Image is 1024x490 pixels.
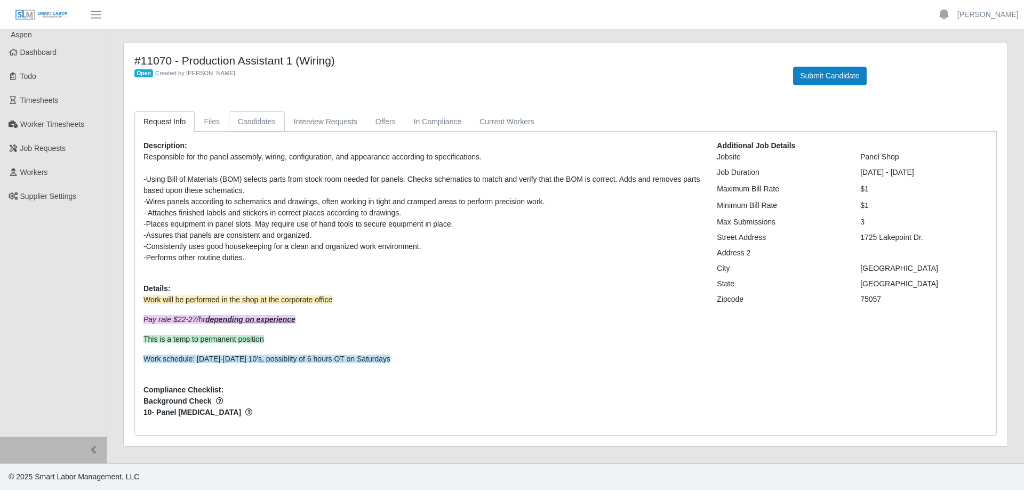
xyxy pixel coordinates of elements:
[709,151,852,163] div: Jobsite
[957,9,1019,20] a: [PERSON_NAME]
[709,232,852,243] div: Street Address
[134,69,153,78] span: Open
[143,230,701,241] div: -Assures that panels are consistent and organized.
[470,111,543,132] a: Current Workers
[20,72,36,81] span: Todo
[143,219,701,230] div: -Places equipment in panel slots. May require use of hand tools to secure equipment in place.
[20,192,77,200] span: Supplier Settings
[793,67,866,85] button: Submit Candidate
[205,315,295,324] strong: depending on experience
[852,278,996,290] div: [GEOGRAPHIC_DATA]
[285,111,366,132] a: Interview Requests
[20,96,59,105] span: Timesheets
[709,183,852,195] div: Maximum Bill Rate
[717,141,795,150] b: Additional Job Details
[143,141,187,150] b: Description:
[852,294,996,305] div: 75057
[852,263,996,274] div: [GEOGRAPHIC_DATA]
[143,355,390,363] span: Work schedule: [DATE]-[DATE] 10's, possiblity of 6 hours OT on Saturdays
[709,200,852,211] div: Minimum Bill Rate
[143,396,701,407] span: Background Check
[143,407,701,418] span: 10- Panel [MEDICAL_DATA]
[852,151,996,163] div: Panel Shop
[143,385,223,394] b: Compliance Checklist:
[143,241,701,252] div: -Consistently uses good housekeeping for a clean and organized work environment.
[9,472,139,481] span: © 2025 Smart Labor Management, LLC
[195,111,229,132] a: Files
[709,216,852,228] div: Max Submissions
[143,252,701,263] div: -Performs other routine duties.
[229,111,285,132] a: Candidates
[852,167,996,178] div: [DATE] - [DATE]
[143,196,701,207] div: -Wires panels according to schematics and drawings, often working in tight and cramped areas to p...
[852,183,996,195] div: $1
[143,284,171,293] b: Details:
[11,30,32,39] span: Aspen
[134,54,777,67] h4: #11070 - Production Assistant 1 (Wiring)
[709,278,852,290] div: State
[143,207,701,219] div: - Attaches finished labels and stickers in correct places according to drawings.
[134,111,195,132] a: Request Info
[405,111,471,132] a: In Compliance
[143,315,295,324] em: Pay rate $22-27/hr
[15,9,68,21] img: SLM Logo
[20,168,48,176] span: Workers
[20,120,84,128] span: Worker Timesheets
[20,144,66,152] span: Job Requests
[852,232,996,243] div: 1725 Lakepoint Dr.
[155,70,235,76] span: Created by [PERSON_NAME]
[366,111,405,132] a: Offers
[143,335,264,343] span: This is a temp to permanent position
[709,294,852,305] div: Zipcode
[709,247,852,259] div: Address 2
[852,216,996,228] div: 3
[20,48,57,57] span: Dashboard
[143,151,701,163] div: Responsible for the panel assembly, wiring, configuration, and appearance according to specificat...
[143,295,332,304] span: Work will be performed in the shop at the corporate office
[709,263,852,274] div: City
[852,200,996,211] div: $1
[143,174,701,196] div: -Using Bill of Materials (BOM) selects parts from stock room needed for panels. Checks schematics...
[709,167,852,178] div: Job Duration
